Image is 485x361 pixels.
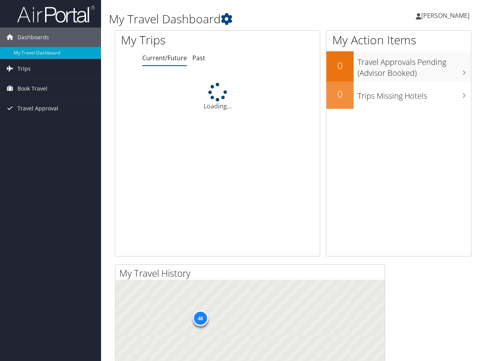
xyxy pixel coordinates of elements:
span: Travel Approval [17,99,58,118]
span: Trips [17,59,31,78]
span: [PERSON_NAME] [421,11,469,20]
h3: Travel Approvals Pending (Advisor Booked) [358,53,471,78]
div: 48 [192,310,208,326]
a: Past [192,54,205,62]
span: Dashboards [17,28,49,47]
h1: My Action Items [326,32,471,48]
h1: My Trips [121,32,229,48]
h2: My Travel History [119,267,385,280]
h2: 0 [326,59,354,72]
a: 0Trips Missing Hotels [326,82,471,109]
div: Loading... [115,83,320,111]
a: Current/Future [142,54,187,62]
h2: 0 [326,87,354,101]
a: 0Travel Approvals Pending (Advisor Booked) [326,51,471,81]
img: airportal-logo.png [17,5,95,23]
a: [PERSON_NAME] [416,4,477,27]
h3: Trips Missing Hotels [358,87,471,101]
span: Book Travel [17,79,47,98]
h1: My Travel Dashboard [109,11,354,27]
